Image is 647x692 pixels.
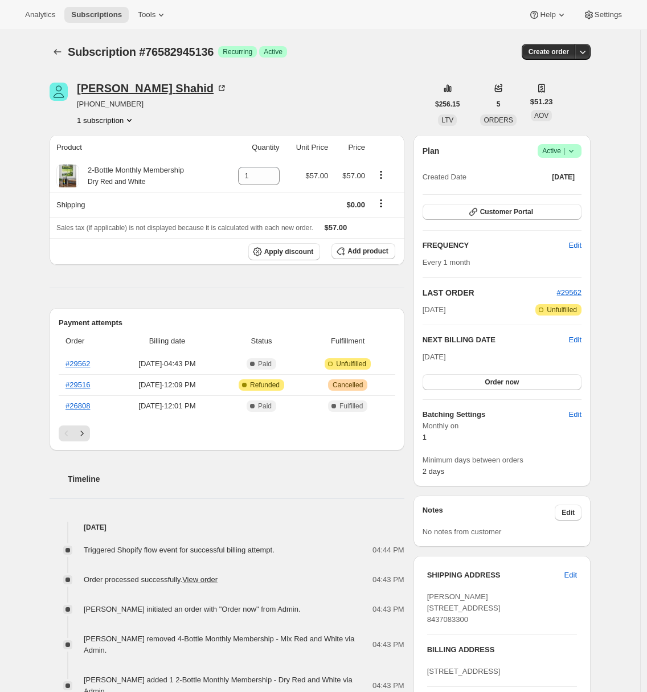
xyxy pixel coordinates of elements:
span: 04:43 PM [372,639,404,650]
h3: Notes [423,505,555,521]
small: Dry Red and White [88,178,145,186]
nav: Pagination [59,425,395,441]
span: Add product [347,247,388,256]
span: $57.00 [305,171,328,180]
th: Product [50,135,222,160]
span: [PHONE_NUMBER] [77,99,227,110]
span: Fulfilled [339,402,363,411]
span: [DATE] · 04:43 PM [119,358,216,370]
h2: Plan [423,145,440,157]
span: 2 days [423,467,444,476]
a: #29516 [65,380,90,389]
span: Minimum days between orders [423,454,582,466]
span: Create order [529,47,569,56]
span: Billing date [119,335,216,347]
span: [PERSON_NAME] removed 4-Bottle Monthly Membership - Mix Red and White via Admin. [84,634,354,654]
span: 04:43 PM [372,604,404,615]
button: [DATE] [545,169,582,185]
span: $0.00 [346,200,365,209]
span: Monthly on [423,420,582,432]
button: Help [522,7,574,23]
span: Active [542,145,577,157]
span: AOV [534,112,548,120]
span: 04:44 PM [372,544,404,556]
span: Triggered Shopify flow event for successful billing attempt. [84,546,275,554]
button: Customer Portal [423,204,582,220]
span: Subscription #76582945136 [68,46,214,58]
span: Apply discount [264,247,314,256]
button: Settings [576,7,629,23]
span: Mary Shahid [50,83,68,101]
span: | [564,146,566,155]
span: $57.00 [342,171,365,180]
div: 2-Bottle Monthly Membership [79,165,184,187]
a: View order [182,575,218,584]
span: [DATE] · 12:01 PM [119,400,216,412]
span: $51.23 [530,96,553,108]
span: Customer Portal [480,207,533,216]
button: #29562 [557,287,582,298]
span: Order now [485,378,519,387]
span: 04:43 PM [372,574,404,585]
span: [DATE] · 12:09 PM [119,379,216,391]
span: Paid [258,402,272,411]
button: Edit [569,334,582,346]
span: Cancelled [333,380,363,390]
button: Edit [562,236,588,255]
span: Recurring [223,47,252,56]
button: 5 [490,96,507,112]
button: Analytics [18,7,62,23]
button: Subscriptions [50,44,65,60]
h2: Timeline [68,473,404,485]
span: Created Date [423,171,466,183]
span: $57.00 [325,223,347,232]
button: Add product [331,243,395,259]
h6: Batching Settings [423,409,569,420]
button: Edit [558,566,584,584]
button: Next [74,425,90,441]
span: Edit [564,570,577,581]
a: #26808 [65,402,90,410]
a: #29562 [557,288,582,297]
span: Active [264,47,282,56]
span: Help [540,10,555,19]
span: Status [222,335,300,347]
span: Order processed successfully. [84,575,218,584]
span: [DATE] [552,173,575,182]
span: LTV [441,116,453,124]
th: Price [331,135,368,160]
button: Apply discount [248,243,321,260]
h2: FREQUENCY [423,240,569,251]
button: $256.15 [428,96,466,112]
span: [DATE] [423,353,446,361]
h2: Payment attempts [59,317,395,329]
th: Order [59,329,116,354]
span: Edit [569,240,582,251]
button: Edit [555,505,582,521]
button: Edit [562,406,588,424]
span: Subscriptions [71,10,122,19]
span: ORDERS [484,116,513,124]
span: Analytics [25,10,55,19]
span: Fulfillment [308,335,388,347]
span: Unfulfilled [547,305,577,314]
button: Create order [522,44,576,60]
span: Sales tax (if applicable) is not displayed because it is calculated with each new order. [56,224,313,232]
span: Paid [258,359,272,368]
span: [PERSON_NAME] [STREET_ADDRESS] 8437083300 [427,592,501,624]
h2: LAST ORDER [423,287,557,298]
button: Subscriptions [64,7,129,23]
button: Product actions [77,114,135,126]
th: Unit Price [283,135,332,160]
span: Refunded [250,380,280,390]
span: Every 1 month [423,258,470,267]
h2: NEXT BILLING DATE [423,334,569,346]
a: #29562 [65,359,90,368]
button: Order now [423,374,582,390]
span: $256.15 [435,100,460,109]
div: [PERSON_NAME] Shahid [77,83,227,94]
span: Edit [562,508,575,517]
span: 1 [423,433,427,441]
